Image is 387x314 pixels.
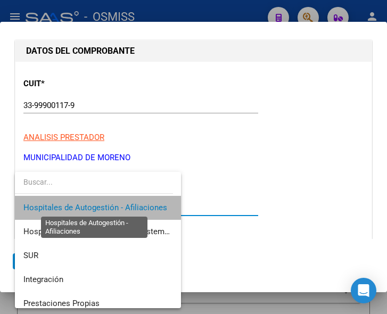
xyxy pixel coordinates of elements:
input: dropdown search [15,171,173,193]
span: Hospitales de Autogestión - Afiliaciones [23,203,167,212]
span: Prestaciones Propias [23,299,100,308]
span: Hospitales - Facturas Débitadas Sistema viejo [23,227,188,236]
span: Integración [23,275,63,284]
span: SUR [23,251,38,260]
div: Open Intercom Messenger [351,278,376,303]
